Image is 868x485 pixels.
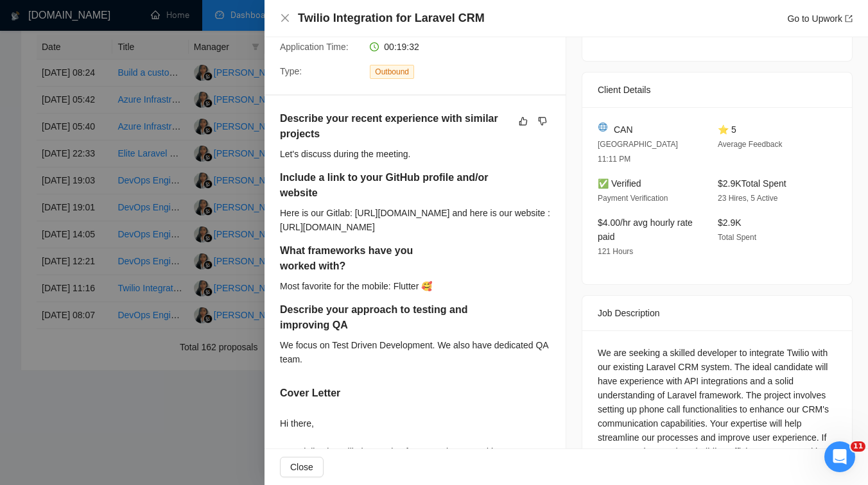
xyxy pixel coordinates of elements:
div: ✅ How To: Connect your agency to [DOMAIN_NAME] [19,360,238,397]
button: Help [193,367,257,418]
h5: Describe your recent experience with similar projects [280,111,510,142]
div: Close [221,21,244,44]
span: like [519,116,528,126]
h5: Cover Letter [280,386,340,401]
span: $2.9K [718,217,742,228]
div: We focus on Test Driven Development. We also have dedicated QA team. [280,338,550,366]
img: Profile image for Nazar [26,225,52,250]
p: How can we help? [26,157,231,178]
div: Profile image for NazarHi there, Just following up regarding your recent request. Is there anythi... [13,214,243,261]
div: Job Description [598,296,837,330]
span: Application Time: [280,42,349,52]
div: Client Details [598,72,837,107]
span: Average Feedback [718,140,783,149]
span: ⭐ 5 [718,124,736,135]
button: Search for help [19,329,238,355]
div: • [DATE] [86,237,122,251]
span: Help [214,399,235,408]
p: Hi [PERSON_NAME][EMAIL_ADDRESS][DOMAIN_NAME] 👋 [26,91,231,157]
h5: Describe your approach to testing and improving QA [280,302,510,333]
span: Messages [74,399,119,408]
span: 23 Hires, 5 Active [718,194,777,203]
div: Here is our Gitlab: [URL][DOMAIN_NAME] and here is our website : [URL][DOMAIN_NAME] [280,206,550,234]
button: Close [280,13,290,24]
img: Profile image for Dima [137,21,163,46]
button: dislike [535,114,550,129]
div: ✅ How To: Connect your agency to [DOMAIN_NAME] [26,365,215,392]
span: ✅ Verified [598,178,641,189]
img: 🌐 [598,123,607,132]
span: [GEOGRAPHIC_DATA] 11:11 PM [598,140,678,164]
span: export [845,15,853,22]
img: Profile image for Oleksandr [162,21,187,46]
span: $4.00/hr avg hourly rate paid [598,217,693,242]
div: Let's discuss during the meeting. [280,147,550,161]
div: Recent messageProfile image for NazarHi there, Just following up regarding your recent request. I... [13,194,244,262]
iframe: To enrich screen reader interactions, please activate Accessibility in Grammarly extension settings [824,441,855,472]
span: CAN [614,123,633,137]
div: We typically reply in under a minute [26,293,214,306]
span: Tickets [145,399,177,408]
img: logo [26,24,46,45]
span: Home [17,399,46,408]
div: Send us a message [26,279,214,293]
button: Tickets [128,367,193,418]
h4: Twilio Integration for Laravel CRM [298,10,485,26]
span: 11 [851,441,865,452]
div: Most favorite for the mobile: Flutter 🥰 [280,279,482,293]
h5: Include a link to your GitHub profile and/or website [280,170,510,201]
div: Recent message [26,205,230,219]
span: Search for help [26,336,104,349]
span: clock-circle [370,42,379,51]
span: 121 Hours [598,247,633,256]
button: like [516,114,531,129]
span: close [280,13,290,23]
span: Close [290,460,313,474]
button: Close [280,457,324,477]
img: Profile image for Viktor [186,21,212,46]
span: 00:19:32 [384,42,419,52]
div: Nazar [57,237,83,251]
a: Go to Upworkexport [787,13,853,24]
span: Payment Verification [598,194,668,203]
button: Messages [64,367,128,418]
h5: What frameworks have you worked with? [280,243,451,274]
span: dislike [538,116,547,126]
span: Outbound [370,65,414,79]
span: $2.9K Total Spent [718,178,786,189]
span: Total Spent [718,233,756,242]
div: Send us a messageWe typically reply in under a minute [13,268,244,317]
span: Type: [280,66,302,76]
